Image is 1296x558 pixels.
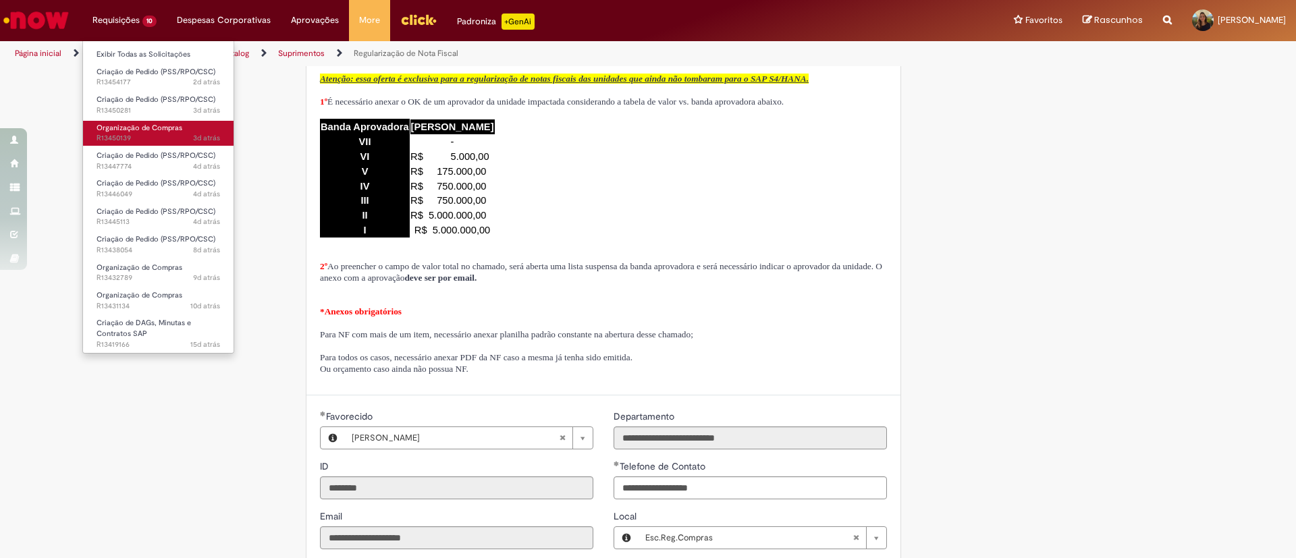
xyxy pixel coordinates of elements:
td: R$ 750.000,00 [410,193,495,208]
span: Aprovações [291,13,339,27]
span: Necessários - Favorecido [326,410,375,422]
td: V [320,164,410,179]
a: Aberto R13432789 : Organização de Compras [83,260,234,285]
div: Padroniza [457,13,535,30]
a: Aberto R13438054 : Criação de Pedido (PSS/RPO/CSC) [83,232,234,257]
a: Aberto R13450281 : Criação de Pedido (PSS/RPO/CSC) [83,92,234,117]
span: R13450139 [97,133,220,144]
label: Somente leitura - ID [320,459,331,473]
td: R$ 5.000.000,00 [410,223,495,238]
span: Telefone de Contato [620,460,708,472]
time: 20/08/2025 09:25:03 [190,301,220,311]
time: 26/08/2025 18:03:15 [193,133,220,143]
span: Organização de Compras [97,262,182,273]
span: Criação de Pedido (PSS/RPO/CSC) [97,67,215,77]
a: Aberto R13450139 : Organização de Compras [83,121,234,146]
td: Banda Aprovadora [320,119,410,134]
input: Email [320,526,593,549]
time: 20/08/2025 14:41:41 [193,273,220,283]
span: 1º [320,96,327,107]
a: Exibir Todas as Solicitações [83,47,234,62]
span: R13447774 [97,161,220,172]
a: Aberto R13454177 : Criação de Pedido (PSS/RPO/CSC) [83,65,234,90]
span: Esc.Reg.Compras [645,527,853,549]
span: R13445113 [97,217,220,227]
a: Aberto R13431134 : Organização de Compras [83,288,234,313]
span: 10d atrás [190,301,220,311]
input: Telefone de Contato [614,476,887,499]
span: Criação de Pedido (PSS/RPO/CSC) [97,178,215,188]
td: R$ 750.000,00 [410,179,495,194]
td: R$ 5.000.000,00 [410,208,495,223]
span: Para NF com mais de um item, necessário anexar planilha padrão constante na abertura desse chamado; [320,329,693,339]
a: Aberto R13447774 : Criação de Pedido (PSS/RPO/CSC) [83,148,234,173]
label: Somente leitura - Email [320,509,345,523]
span: *Anexos obrigatórios [320,306,402,316]
td: IV [320,179,410,194]
span: 2º [320,261,327,271]
a: Aberto R13446049 : Criação de Pedido (PSS/RPO/CSC) [83,176,234,201]
abbr: Limpar campo Favorecido [552,427,572,449]
a: Suprimentos [278,48,325,59]
span: R13432789 [97,273,220,283]
td: I [320,223,410,238]
span: R13450281 [97,105,220,116]
input: Departamento [614,426,887,449]
td: - [410,134,495,149]
a: [PERSON_NAME]Limpar campo Favorecido [345,427,593,449]
span: Despesas Corporativas [177,13,271,27]
span: É necessário anexar o OK de um aprovador da unidade impactada considerando a tabela de valor vs. ... [320,96,784,107]
span: Criação de Pedido (PSS/RPO/CSC) [97,234,215,244]
span: Criação de Pedido (PSS/RPO/CSC) [97,206,215,217]
span: Ao preencher o campo de valor total no chamado, será aberta uma lista suspensa da banda aprovador... [320,261,882,283]
span: Criação de Pedido (PSS/RPO/CSC) [97,150,215,161]
span: Atenção: essa oferta é exclusiva para a regularização de notas fiscais das unidades que ainda não... [320,74,809,84]
time: 25/08/2025 18:14:49 [193,189,220,199]
span: Obrigatório Preenchido [320,411,326,416]
button: Favorecido, Visualizar este registro Lara Moccio Breim Solera [321,427,345,449]
p: +GenAi [502,13,535,30]
span: Rascunhos [1094,13,1143,26]
span: Criação de DAGs, Minutas e Contratos SAP [97,318,191,339]
td: R$ 5.000,00 [410,149,495,164]
span: 4d atrás [193,217,220,227]
time: 25/08/2025 15:47:08 [193,217,220,227]
a: Esc.Reg.ComprasLimpar campo Local [639,527,886,549]
a: Aberto R13445113 : Criação de Pedido (PSS/RPO/CSC) [83,204,234,229]
span: Favoritos [1025,13,1062,27]
span: More [359,13,380,27]
ul: Trilhas de página [10,41,854,66]
span: [PERSON_NAME] [1218,14,1286,26]
span: R13446049 [97,189,220,200]
time: 21/08/2025 19:15:47 [193,245,220,255]
span: 15d atrás [190,339,220,350]
span: 3d atrás [193,105,220,115]
label: Somente leitura - Departamento [614,410,677,423]
td: R$ 175.000,00 [410,164,495,179]
span: Organização de Compras [97,290,182,300]
td: III [320,193,410,208]
span: Obrigatório Preenchido [614,461,620,466]
td: II [320,208,410,223]
span: 4d atrás [193,189,220,199]
span: Organização de Compras [97,123,182,133]
a: Rascunhos [1083,14,1143,27]
span: Somente leitura - Departamento [614,410,677,422]
time: 14/08/2025 18:16:25 [190,339,220,350]
span: 8d atrás [193,245,220,255]
time: 27/08/2025 18:31:31 [193,77,220,87]
input: ID [320,476,593,499]
img: ServiceNow [1,7,71,34]
span: Local [614,510,639,522]
span: [PERSON_NAME] [352,427,559,449]
strong: deve ser por email. [404,273,477,283]
span: 10 [142,16,157,27]
button: Local, Visualizar este registro Esc.Reg.Compras [614,527,639,549]
abbr: Limpar campo Local [846,527,866,549]
span: 9d atrás [193,273,220,283]
span: R13438054 [97,245,220,256]
time: 26/08/2025 19:18:26 [193,105,220,115]
span: R13419166 [97,339,220,350]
